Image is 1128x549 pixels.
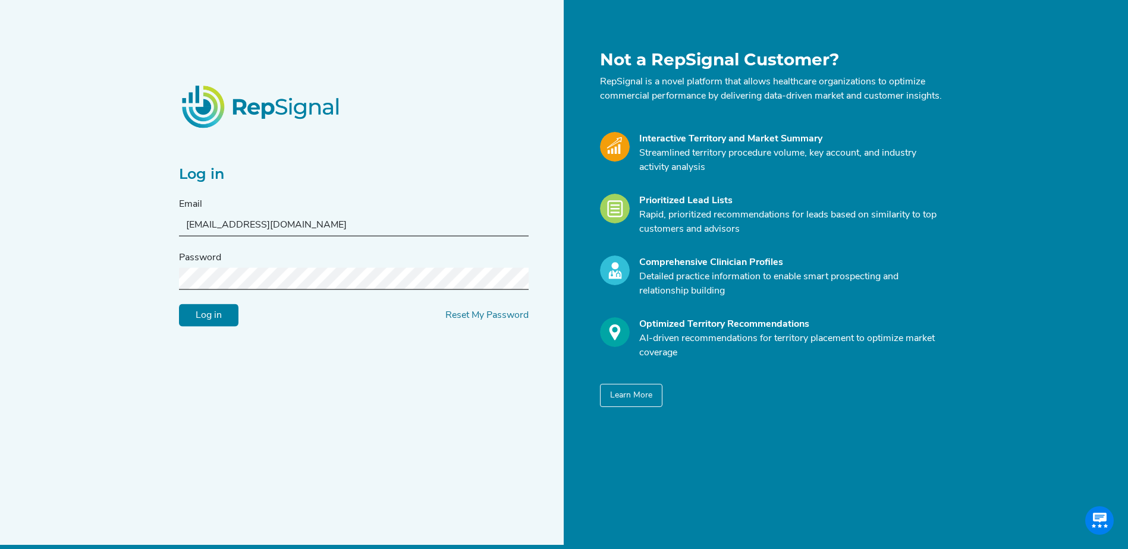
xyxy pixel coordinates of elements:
h1: Not a RepSignal Customer? [600,50,942,70]
div: Optimized Territory Recommendations [639,317,942,332]
img: Profile_Icon.739e2aba.svg [600,255,630,285]
p: Streamlined territory procedure volume, key account, and industry activity analysis [639,146,942,175]
p: Detailed practice information to enable smart prospecting and relationship building [639,270,942,298]
h2: Log in [179,166,529,183]
div: Interactive Territory and Market Summary [639,132,942,146]
a: Reset My Password [445,311,529,320]
p: Rapid, prioritized recommendations for leads based on similarity to top customers and advisors [639,208,942,236]
img: Market_Icon.a700a4ad.svg [600,132,630,162]
label: Email [179,197,202,212]
label: Password [179,251,221,265]
img: Optimize_Icon.261f85db.svg [600,317,630,347]
button: Learn More [600,384,662,407]
img: RepSignalLogo.20539ed3.png [167,71,356,142]
img: Leads_Icon.28e8c528.svg [600,194,630,223]
div: Prioritized Lead Lists [639,194,942,208]
p: RepSignal is a novel platform that allows healthcare organizations to optimize commercial perform... [600,75,942,103]
div: Comprehensive Clinician Profiles [639,255,942,270]
p: AI-driven recommendations for territory placement to optimize market coverage [639,332,942,360]
input: Log in [179,304,238,327]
